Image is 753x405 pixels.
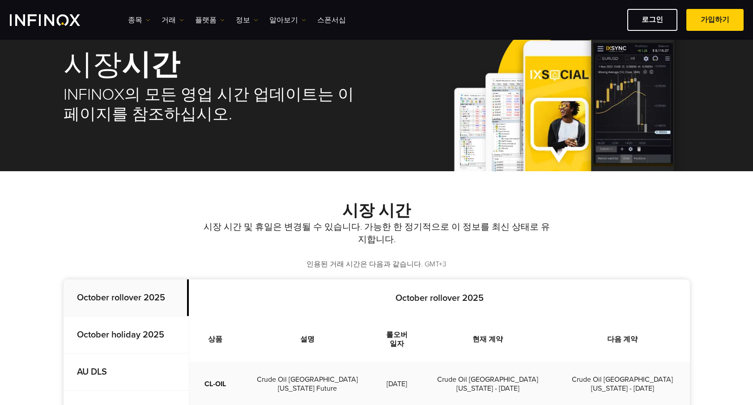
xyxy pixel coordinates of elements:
[10,14,101,26] a: INFINOX Logo
[236,15,258,25] a: 정보
[241,317,374,362] th: 설명
[269,15,306,25] a: 알아보기
[396,293,484,304] strong: October rollover 2025
[317,15,346,25] a: 스폰서십
[374,317,421,362] th: 롤오버 일자
[162,15,184,25] a: 거래
[64,85,364,124] h2: INFINOX의 모든 영업 시간 업데이트는 이 페이지를 참조하십시오.
[128,15,150,25] a: 종목
[686,9,744,31] a: 가입하기
[555,317,690,362] th: 다음 계약
[627,9,677,31] a: 로그인
[342,201,411,220] strong: 시장 시간
[421,317,555,362] th: 현재 계약
[189,317,241,362] th: 상품
[195,15,225,25] a: 플랫폼
[64,259,690,270] p: 인용된 거래 시간은 다음과 같습니다. GMT+3
[77,367,107,377] strong: AU DLS
[77,329,164,340] strong: October holiday 2025
[122,47,180,83] strong: 시간
[77,292,165,303] strong: October rollover 2025
[200,221,553,246] p: 시장 시간 및 휴일은 변경될 수 있습니다. 가능한 한 정기적으로 이 정보를 최신 상태로 유지합니다.
[64,50,364,80] h1: 시장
